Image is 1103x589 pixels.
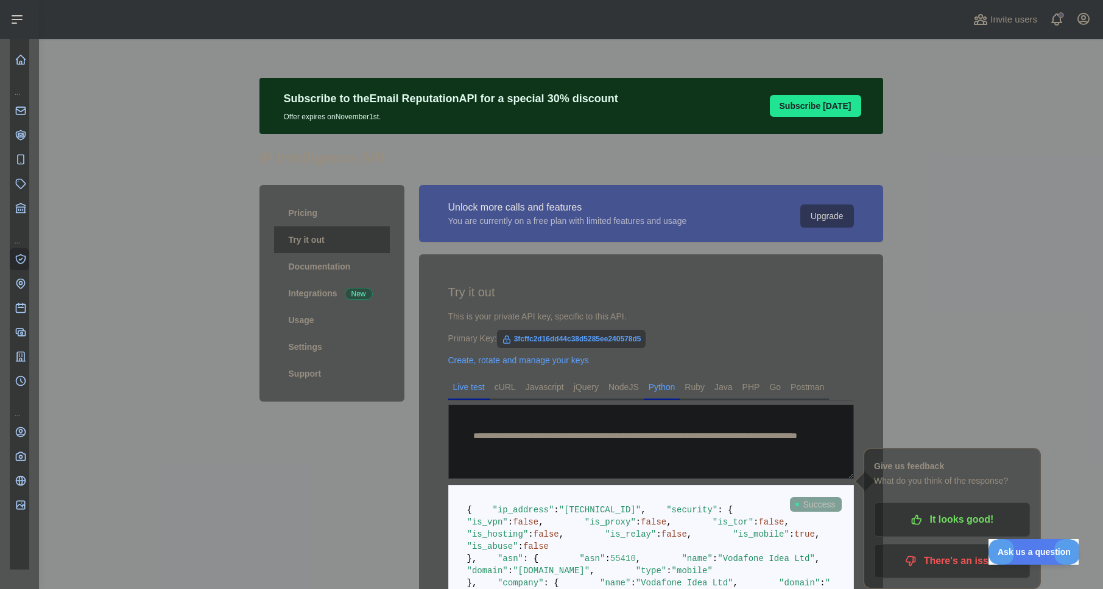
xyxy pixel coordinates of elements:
span: false [758,517,784,527]
span: : [636,517,641,527]
span: Success [790,497,842,512]
span: "domain" [467,566,508,576]
a: Documentation [274,253,390,280]
span: , [784,517,789,527]
span: "is_tor" [713,517,753,527]
span: : [713,554,717,563]
p: Subscribe to the Email Reputation API for a special 30 % discount [284,90,618,107]
span: , [636,554,641,563]
span: "name" [682,554,712,563]
h2: Try it out [448,284,854,301]
span: "[DOMAIN_NAME]" [513,566,590,576]
span: false [523,542,549,551]
span: : [656,529,661,539]
span: }, [467,578,477,588]
span: : [605,554,610,563]
a: Go [764,377,786,397]
span: , [733,578,738,588]
button: Invite users [971,10,1040,29]
span: : [820,578,825,588]
a: cURL [490,377,521,397]
a: Python [644,377,680,397]
div: ... [10,394,29,419]
span: : [630,578,635,588]
a: jQuery [569,377,604,397]
a: Create, rotate and manage your keys [448,355,589,365]
span: true [794,529,815,539]
h1: IP Intelligence API [259,148,883,178]
a: Javascript [521,377,569,397]
a: Usage [274,307,390,333]
a: Java [710,377,738,397]
span: "is_vpn" [467,517,508,527]
span: , [538,517,543,527]
span: false [661,529,687,539]
span: , [666,517,671,527]
span: 3fcffc2d16dd44c38d5285ee240578d5 [497,330,646,348]
span: false [641,517,666,527]
span: false [534,529,559,539]
span: Invite users [990,13,1037,27]
span: : [508,566,513,576]
a: Integrations New [274,280,390,307]
span: : [508,517,513,527]
div: Unlock more calls and features [448,200,687,215]
span: "Vodafone Idea Ltd" [717,554,815,563]
span: "[TECHNICAL_ID]" [559,505,641,515]
span: "is_hosting" [467,529,529,539]
span: : [528,529,533,539]
a: Try it out [274,226,390,253]
span: "is_proxy" [585,517,636,527]
a: Live test [448,377,490,397]
span: "mobile" [672,566,713,576]
span: : [666,566,671,576]
span: "Vodafone Idea Ltd" [636,578,733,588]
span: , [641,505,646,515]
span: : [753,517,758,527]
p: Offer expires on November 1st. [284,107,618,122]
span: New [345,288,373,300]
p: What do you think of the response? [874,473,1030,488]
div: You are currently on a free plan with limited features and usage [448,215,687,227]
span: , [559,529,564,539]
button: Subscribe [DATE] [770,95,861,117]
h1: Give us feedback [874,459,1030,473]
span: "asn" [498,554,523,563]
div: ... [10,221,29,246]
span: , [590,566,594,576]
a: Support [274,360,390,387]
span: { [467,505,472,515]
span: "ip_address" [493,505,554,515]
span: "domain" [779,578,820,588]
span: "is_abuse" [467,542,518,551]
span: : { [717,505,733,515]
span: "security" [666,505,717,515]
span: "asn" [579,554,605,563]
a: Settings [274,333,390,360]
span: "company" [498,578,544,588]
button: Upgrade [800,204,854,228]
iframe: Toggle Customer Support [988,539,1079,565]
span: }, [467,554,477,563]
span: , [815,554,820,563]
span: : [789,529,794,539]
a: Ruby [680,377,710,397]
span: "name" [600,578,630,588]
span: : { [523,554,538,563]
span: "is_mobile" [733,529,789,539]
div: ... [10,73,29,97]
div: Primary Key: [448,332,854,344]
div: This is your private API key, specific to this API. [448,310,854,322]
span: , [815,529,820,539]
a: NodeJS [604,377,644,397]
a: Postman [786,377,829,397]
span: "type" [636,566,666,576]
span: : { [544,578,559,588]
span: : [518,542,523,551]
span: : [554,505,559,515]
span: false [513,517,538,527]
span: 55410 [610,554,636,563]
a: Pricing [274,200,390,226]
a: PHP [738,377,765,397]
span: "is_relay" [605,529,656,539]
